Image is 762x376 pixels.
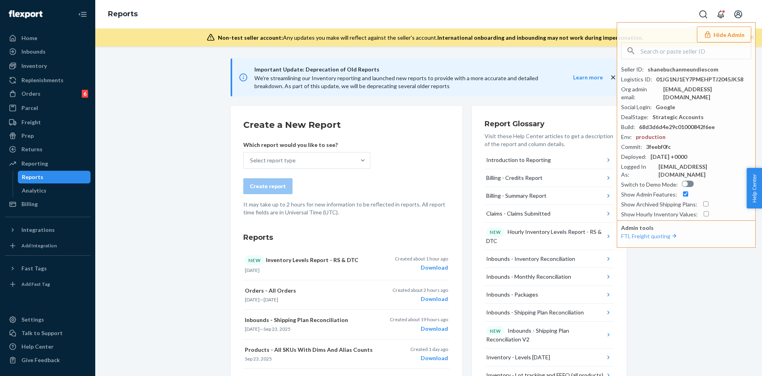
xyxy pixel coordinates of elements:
[21,160,48,168] div: Reporting
[21,118,41,126] div: Freight
[5,239,90,252] a: Add Integration
[390,325,448,333] div: Download
[747,168,762,208] button: Help Center
[621,133,632,141] div: Env :
[486,326,605,344] div: Inbounds - Shipping Plan Reconciliation V2
[557,73,603,81] button: Learn more
[245,296,379,303] p: —
[243,232,450,243] h3: Reports
[663,85,751,101] div: [EMAIL_ADDRESS][DOMAIN_NAME]
[437,34,643,41] span: International onboarding and inbounding may not work during impersonation.
[254,75,538,89] span: We're streamlining our Inventory reporting and launched new reports to provide with a more accura...
[243,178,292,194] button: Create report
[485,304,614,322] button: Inbounds - Shipping Plan Reconciliation
[243,141,370,149] p: Which report would you like to see?
[218,34,283,41] span: Non-test seller account:
[5,198,90,210] a: Billing
[5,354,90,366] button: Give Feedback
[410,346,448,353] p: Created 1 day ago
[21,34,37,42] div: Home
[485,151,614,169] button: Introduction to Reporting
[250,156,296,164] div: Select report type
[21,104,38,112] div: Parcel
[658,163,751,179] div: [EMAIL_ADDRESS][DOMAIN_NAME]
[621,66,644,73] div: Seller ID :
[486,228,605,245] div: Hourly Inventory Levels Report - RS & DTC
[485,187,614,205] button: Billing - Summary Report
[264,297,278,303] time: [DATE]
[243,339,450,369] button: Products - All SKUs With Dims And Alias CountsSep 23, 2025Created 1 day agoDownload
[22,173,43,181] div: Reports
[490,229,501,235] p: NEW
[648,66,718,73] div: shanebuchanmeundiescom
[5,224,90,236] button: Integrations
[254,65,557,74] span: Important Update: Deprecation of Old Reports
[243,119,450,131] h2: Create a New Report
[5,157,90,170] a: Reporting
[609,73,617,82] button: close
[245,287,379,295] p: Orders - All Orders
[108,10,138,18] a: Reports
[264,326,291,332] time: Sep 23, 2025
[486,353,550,361] div: Inventory - Levels [DATE]
[102,3,144,26] ol: breadcrumbs
[243,310,450,339] button: Inbounds - Shipping Plan Reconciliation[DATE]—Sep 23, 2025Created about 19 hours agoDownload
[485,349,614,366] button: Inventory - Levels [DATE]
[21,281,50,287] div: Add Fast Tag
[621,201,697,208] div: Show Archived Shipping Plans :
[250,182,286,190] div: Create report
[486,273,571,281] div: Inbounds - Monthly Reconciliation
[21,316,44,324] div: Settings
[485,268,614,286] button: Inbounds - Monthly Reconciliation
[5,87,90,100] a: Orders6
[486,192,546,200] div: Billing - Summary Report
[641,43,751,59] input: Search or paste seller ID
[656,103,675,111] div: Google
[697,27,751,42] button: Hide Admin
[485,322,614,349] button: NEWInbounds - Shipping Plan Reconciliation V2
[656,75,743,83] div: 01JG1NJ1EY7PMEHPTJ2045JK58
[486,210,550,218] div: Claims - Claims Submitted
[652,113,704,121] div: Strategic Accounts
[621,181,678,189] div: Switch to Demo Mode :
[5,102,90,114] a: Parcel
[245,326,379,332] p: —
[5,116,90,129] a: Freight
[730,6,746,22] button: Open account menu
[395,264,448,272] div: Download
[636,133,666,141] div: production
[5,262,90,275] button: Fast Tags
[713,6,729,22] button: Open notifications
[695,6,711,22] button: Open Search Box
[5,60,90,72] a: Inventory
[621,191,677,199] div: Show Admin Features :
[639,123,715,131] div: 68d3d6d4e29c01000842f6ee
[485,286,614,304] button: Inbounds - Packages
[621,233,678,239] a: FTL Freight quoting
[486,255,575,263] div: Inbounds - Inventory Reconciliation
[245,297,260,303] time: [DATE]
[21,200,38,208] div: Billing
[21,76,63,84] div: Replenishments
[245,326,260,332] time: [DATE]
[393,287,448,293] p: Created about 2 hours ago
[486,174,543,182] div: Billing - Credits Report
[18,184,91,197] a: Analytics
[245,346,379,354] p: Products - All SKUs With Dims And Alias Counts
[650,153,687,161] div: [DATE] +0000
[21,48,46,56] div: Inbounds
[486,309,584,316] div: Inbounds - Shipping Plan Reconciliation
[5,278,90,291] a: Add Fast Tag
[485,223,614,250] button: NEWHourly Inventory Levels Report - RS & DTC
[410,354,448,362] div: Download
[395,255,448,262] p: Created about 1 hour ago
[5,45,90,58] a: Inbounds
[5,313,90,326] a: Settings
[21,62,47,70] div: Inventory
[621,103,652,111] div: Social Login :
[245,267,260,273] time: [DATE]
[9,10,42,18] img: Flexport logo
[245,316,379,324] p: Inbounds - Shipping Plan Reconciliation
[21,242,57,249] div: Add Integration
